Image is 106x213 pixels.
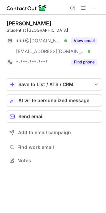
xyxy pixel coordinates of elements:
div: Save to List / ATS / CRM [18,82,90,87]
span: ***@[DOMAIN_NAME] [16,38,62,44]
span: [EMAIL_ADDRESS][DOMAIN_NAME] [16,48,85,54]
span: Send email [18,114,44,119]
span: AI write personalized message [18,98,89,103]
button: AI write personalized message [7,94,102,106]
button: save-profile-one-click [7,78,102,90]
button: Send email [7,111,102,123]
button: Find work email [7,143,102,152]
button: Reveal Button [71,59,97,65]
button: Notes [7,156,102,165]
button: Add to email campaign [7,127,102,139]
span: Notes [17,158,99,164]
button: Reveal Button [71,37,97,44]
div: Student at [GEOGRAPHIC_DATA] [7,27,102,33]
span: Find work email [17,144,99,150]
img: ContactOut v5.3.10 [7,4,47,12]
span: Add to email campaign [18,130,71,135]
div: [PERSON_NAME] [7,20,51,27]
